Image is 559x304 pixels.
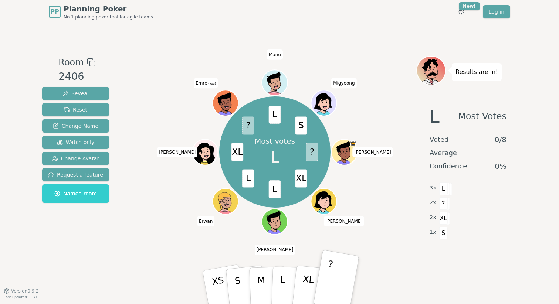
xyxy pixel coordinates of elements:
[11,288,39,294] span: Version 0.9.2
[42,87,109,100] button: Reveal
[331,78,356,88] span: Click to change your name
[295,117,308,135] span: S
[194,78,218,88] span: Click to change your name
[269,106,281,124] span: L
[42,152,109,165] button: Change Avatar
[455,67,498,77] p: Results are in!
[243,117,255,135] span: ?
[50,7,59,16] span: PP
[42,136,109,149] button: Watch only
[430,161,467,171] span: Confidence
[53,122,98,130] span: Change Name
[483,5,510,18] a: Log in
[430,228,436,236] span: 1 x
[57,139,95,146] span: Watch only
[430,184,436,192] span: 3 x
[255,245,295,255] span: Click to change your name
[459,2,480,10] div: New!
[52,155,99,162] span: Change Avatar
[64,106,87,113] span: Reset
[64,4,153,14] span: Planning Poker
[430,148,457,158] span: Average
[42,168,109,181] button: Request a feature
[430,214,436,222] span: 2 x
[322,259,334,299] p: ?
[430,134,449,145] span: Voted
[439,227,448,239] span: S
[214,91,238,115] button: Click to change your avatar
[271,146,279,168] span: L
[64,14,153,20] span: No.1 planning poker tool for agile teams
[62,90,89,97] span: Reveal
[42,103,109,116] button: Reset
[48,171,103,178] span: Request a feature
[324,216,365,226] span: Click to change your name
[430,199,436,207] span: 2 x
[58,56,84,69] span: Room
[42,184,109,203] button: Named room
[4,295,41,299] span: Last updated: [DATE]
[243,170,255,188] span: L
[439,197,448,210] span: ?
[458,107,507,125] span: Most Votes
[439,182,448,195] span: L
[439,212,448,225] span: XL
[495,161,507,171] span: 0 %
[255,136,295,146] p: Most votes
[352,147,393,157] span: Click to change your name
[430,107,440,125] span: L
[207,82,216,85] span: (you)
[495,134,507,145] span: 0 / 8
[42,119,109,133] button: Change Name
[157,147,197,157] span: Click to change your name
[54,190,97,197] span: Named room
[350,140,356,146] span: David is the host
[306,143,318,161] span: ?
[295,170,308,188] span: XL
[49,4,153,20] a: PPPlanning PokerNo.1 planning poker tool for agile teams
[455,5,468,18] button: New!
[267,49,283,59] span: Click to change your name
[231,143,244,161] span: XL
[197,216,214,226] span: Click to change your name
[58,69,95,84] div: 2406
[4,288,39,294] button: Version0.9.2
[269,180,281,198] span: L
